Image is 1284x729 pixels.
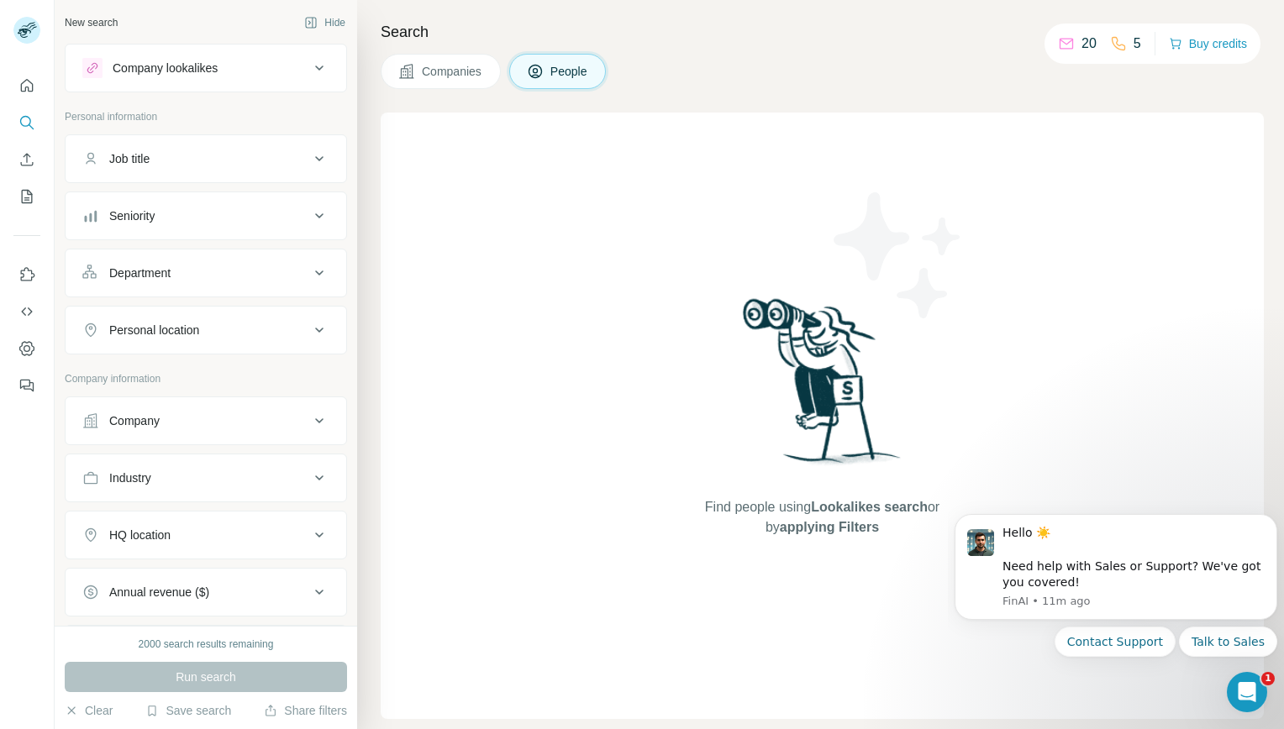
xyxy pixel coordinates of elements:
iframe: Intercom live chat [1227,672,1267,712]
button: Company lookalikes [66,48,346,88]
span: applying Filters [780,520,879,534]
img: Surfe Illustration - Stars [823,180,974,331]
button: Enrich CSV [13,144,40,175]
button: HQ location [66,515,346,555]
iframe: Intercom notifications message [948,493,1284,721]
span: Companies [422,63,483,80]
button: Annual revenue ($) [66,572,346,612]
button: Buy credits [1169,32,1247,55]
div: Company [109,412,160,429]
button: Seniority [66,196,346,236]
button: Personal location [66,310,346,350]
button: Company [66,401,346,441]
button: Feedback [13,370,40,401]
div: Annual revenue ($) [109,584,209,601]
span: Lookalikes search [811,500,928,514]
button: Dashboard [13,333,40,364]
span: 1 [1261,672,1275,685]
button: My lists [13,181,40,212]
button: Use Surfe on LinkedIn [13,260,40,290]
div: Personal location [109,322,199,338]
div: 2000 search results remaining [139,637,274,652]
button: Search [13,108,40,138]
span: People [550,63,589,80]
p: Company information [65,371,347,386]
span: Find people using or by [687,497,956,538]
button: Industry [66,458,346,498]
p: 5 [1134,34,1141,54]
button: Clear [65,702,113,719]
div: HQ location [109,527,171,543]
p: 20 [1081,34,1097,54]
p: Personal information [65,109,347,124]
button: Save search [145,702,231,719]
div: Seniority [109,207,155,224]
button: Use Surfe API [13,296,40,327]
div: New search [65,15,118,30]
button: Hide [292,10,357,35]
img: Surfe Illustration - Woman searching with binoculars [735,294,910,481]
button: Department [66,253,346,293]
div: Industry [109,469,151,486]
div: Department [109,265,171,281]
div: Company lookalikes [113,60,218,76]
button: Share filters [264,702,347,719]
button: Quick start [13,71,40,101]
h4: Search [381,20,1264,44]
button: Job title [66,139,346,179]
div: Job title [109,150,150,167]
